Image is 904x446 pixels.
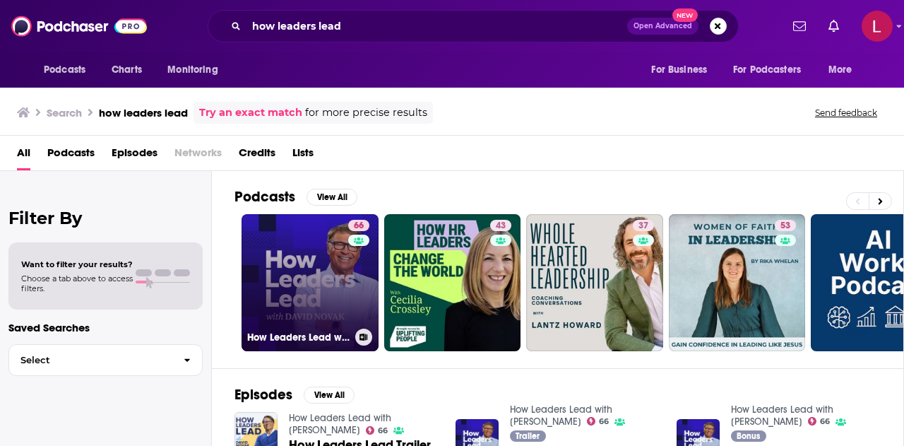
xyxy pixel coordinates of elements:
a: 37 [526,214,663,351]
a: How Leaders Lead with David Novak [731,404,833,428]
img: Podchaser - Follow, Share and Rate Podcasts [11,13,147,40]
a: 66 [348,220,369,231]
span: 43 [496,219,506,233]
a: Show notifications dropdown [787,14,811,38]
span: Want to filter your results? [21,259,133,269]
a: 43 [490,220,511,231]
a: 66 [587,417,609,426]
span: for more precise results [305,105,427,121]
a: Credits [239,141,275,170]
h2: Podcasts [234,188,295,206]
a: 66How Leaders Lead with [PERSON_NAME] [242,214,379,351]
p: Saved Searches [8,321,203,334]
button: Send feedback [811,107,881,119]
button: Open AdvancedNew [627,18,698,35]
span: 66 [599,418,609,425]
a: Show notifications dropdown [823,14,845,38]
a: 66 [366,426,388,435]
button: Select [8,344,203,376]
span: Logged in as laura.carr [862,11,893,42]
span: 37 [638,219,648,233]
button: View All [304,387,355,404]
a: How Leaders Lead with David Novak [289,412,391,436]
a: All [17,141,30,170]
h2: Episodes [234,386,292,404]
button: Show profile menu [862,11,893,42]
span: Open Advanced [634,23,692,30]
a: Lists [292,141,314,170]
a: Charts [102,57,150,83]
a: EpisodesView All [234,386,355,404]
input: Search podcasts, credits, & more... [246,15,627,37]
button: open menu [819,57,870,83]
a: 37 [633,220,654,231]
h3: how leaders lead [99,106,188,119]
a: Podcasts [47,141,95,170]
button: open menu [34,57,104,83]
a: PodcastsView All [234,188,357,206]
img: User Profile [862,11,893,42]
span: For Podcasters [733,60,801,80]
a: Try an exact match [199,105,302,121]
span: Choose a tab above to access filters. [21,274,133,293]
span: 53 [780,219,790,233]
a: How Leaders Lead with David Novak [510,404,612,428]
span: Select [9,356,172,365]
span: 66 [820,418,830,425]
span: For Business [651,60,707,80]
a: 66 [808,417,831,426]
button: open menu [157,57,236,83]
a: Episodes [112,141,157,170]
span: Monitoring [167,60,218,80]
span: New [672,8,698,22]
h3: Search [47,106,82,119]
button: View All [307,189,357,206]
h3: How Leaders Lead with [PERSON_NAME] [247,331,350,344]
h2: Filter By [8,208,203,228]
span: Podcasts [44,60,85,80]
span: Trailer [516,432,540,440]
div: Search podcasts, credits, & more... [208,10,739,42]
span: Charts [112,60,142,80]
button: open menu [641,57,725,83]
span: 66 [378,428,388,434]
span: Bonus [737,432,760,440]
a: 53 [775,220,796,231]
a: 53 [669,214,806,351]
a: 43 [384,214,521,351]
span: More [828,60,852,80]
span: Networks [174,141,222,170]
span: 66 [354,219,364,233]
button: open menu [724,57,821,83]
